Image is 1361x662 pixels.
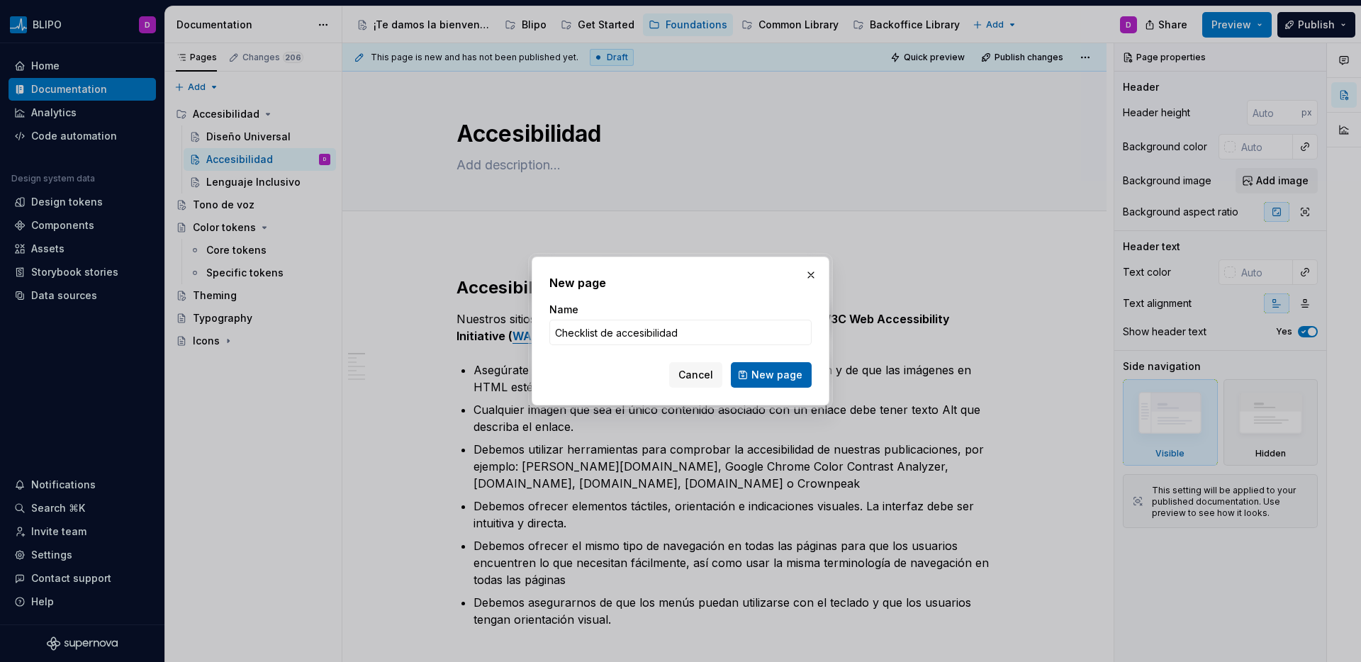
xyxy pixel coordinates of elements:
[678,368,713,382] span: Cancel
[549,274,812,291] h2: New page
[669,362,722,388] button: Cancel
[751,368,802,382] span: New page
[731,362,812,388] button: New page
[549,303,578,317] label: Name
